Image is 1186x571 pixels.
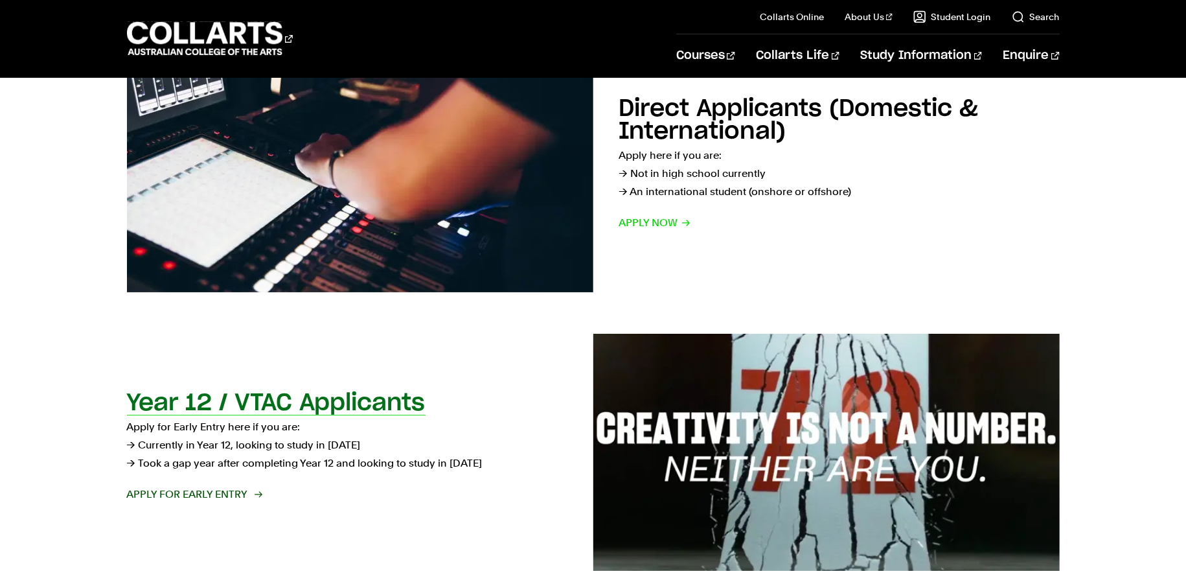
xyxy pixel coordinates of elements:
[756,34,839,77] a: Collarts Life
[127,391,426,415] h2: Year 12 / VTAC Applicants
[1012,10,1060,23] a: Search
[127,418,567,472] p: Apply for Early Entry here if you are: → Currently in Year 12, looking to study in [DATE] → Took ...
[619,97,979,143] h2: Direct Applicants (Domestic & International)
[127,51,1060,292] a: Direct Applicants (Domestic & International) Apply here if you are:→ Not in high school currently...
[760,10,824,23] a: Collarts Online
[676,34,735,77] a: Courses
[127,20,293,57] div: Go to homepage
[913,10,991,23] a: Student Login
[619,146,1060,201] p: Apply here if you are: → Not in high school currently → An international student (onshore or offs...
[1003,34,1059,77] a: Enquire
[845,10,893,23] a: About Us
[619,214,691,232] span: Apply now
[860,34,982,77] a: Study Information
[127,485,261,504] span: Apply for Early Entry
